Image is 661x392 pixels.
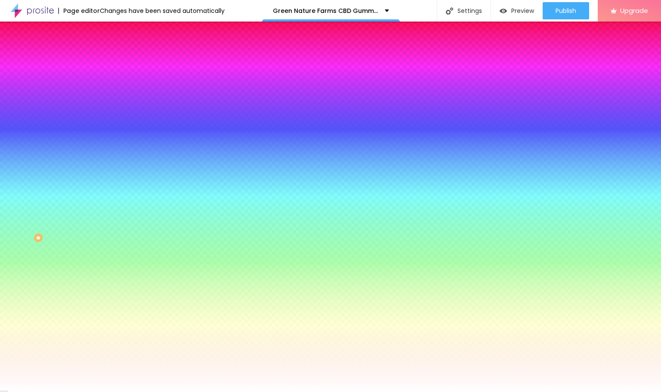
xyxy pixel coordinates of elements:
button: Publish [543,2,589,19]
p: Green Nature Farms CBD Gummies We Tested It For 90 Days - The Real Science Behind [273,8,378,14]
img: view-1.svg [500,7,507,15]
div: Changes have been saved automatically [100,8,225,14]
img: Icone [446,7,453,15]
span: Preview [511,7,534,14]
span: Publish [556,7,576,14]
button: Preview [491,2,543,19]
div: Page editor [58,8,100,14]
span: Upgrade [620,7,648,14]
